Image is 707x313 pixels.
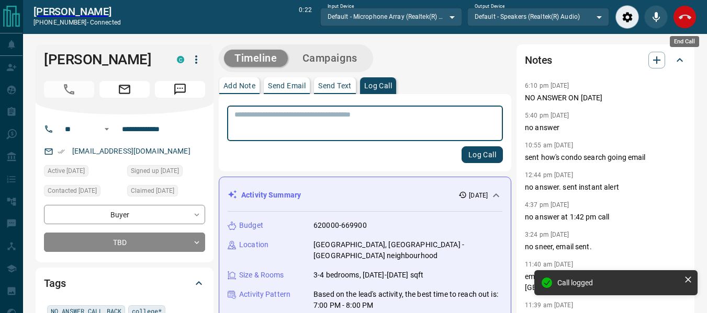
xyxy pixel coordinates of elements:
p: [PHONE_NUMBER] - [33,18,121,27]
h1: [PERSON_NAME] [44,51,161,68]
p: 0:22 [299,5,311,29]
label: Input Device [328,3,354,10]
div: Fri Aug 15 2025 [44,165,122,180]
p: Based on the lead's activity, the best time to reach out is: 7:00 PM - 8:00 PM [313,289,502,311]
p: sent how's condo search going email [525,152,686,163]
button: Log Call [462,146,503,163]
p: [DATE] [469,191,488,200]
div: Thu Jan 02 2025 [127,165,205,180]
span: Message [155,81,205,98]
span: Claimed [DATE] [131,186,174,196]
h2: Notes [525,52,552,68]
span: Email [99,81,150,98]
div: End Call [673,5,697,29]
div: Activity Summary[DATE] [228,186,502,205]
p: 11:40 am [DATE] [525,261,573,268]
div: Notes [525,48,686,73]
svg: Email Verified [58,148,65,155]
div: Default - Speakers (Realtek(R) Audio) [467,8,609,26]
div: Buyer [44,205,205,224]
p: Location [239,239,268,250]
p: Activity Summary [241,190,301,201]
p: 12:44 pm [DATE] [525,171,573,179]
span: Call [44,81,94,98]
p: Log Call [364,82,392,89]
div: End Call [670,36,699,47]
div: TBD [44,233,205,252]
p: Send Text [318,82,352,89]
label: Output Device [475,3,504,10]
p: 3-4 bedrooms, [DATE]-[DATE] sqft [313,270,423,281]
p: 5:40 pm [DATE] [525,112,569,119]
p: 11:39 am [DATE] [525,302,573,309]
div: Call logged [557,279,680,287]
button: Open [100,123,113,135]
p: Budget [239,220,263,231]
span: connected [90,19,121,26]
div: Default - Microphone Array (Realtek(R) Audio) [320,8,462,26]
a: [EMAIL_ADDRESS][DOMAIN_NAME] [72,147,190,155]
div: Audio Settings [615,5,639,29]
span: Signed up [DATE] [131,166,179,176]
p: NO ANSWER ON [DATE] [525,92,686,103]
button: Timeline [224,50,288,67]
p: no sneer, email sent. [525,241,686,252]
div: condos.ca [177,56,184,63]
span: Active [DATE] [48,166,85,176]
p: no answer at 1:42 pm call [525,212,686,223]
p: Send Email [268,82,306,89]
div: Thu Jan 02 2025 [127,185,205,200]
div: Mute [644,5,668,29]
p: no answer. sent instant alert [525,182,686,193]
p: Size & Rooms [239,270,284,281]
p: 3:24 pm [DATE] [525,231,569,238]
p: 10:55 am [DATE] [525,142,573,149]
div: Tags [44,271,205,296]
div: Sat Aug 16 2025 [44,185,122,200]
p: 620000-669900 [313,220,367,231]
button: Campaigns [292,50,368,67]
span: Contacted [DATE] [48,186,97,196]
p: Activity Pattern [239,289,290,300]
p: 4:37 pm [DATE] [525,201,569,208]
a: [PERSON_NAME] [33,5,121,18]
p: email sent about [PERSON_NAME][GEOGRAPHIC_DATA] [525,271,686,293]
p: [GEOGRAPHIC_DATA], [GEOGRAPHIC_DATA] - [GEOGRAPHIC_DATA] neighbourhood [313,239,502,261]
p: no answer [525,122,686,133]
p: 6:10 pm [DATE] [525,82,569,89]
p: Add Note [223,82,255,89]
h2: Tags [44,275,65,292]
